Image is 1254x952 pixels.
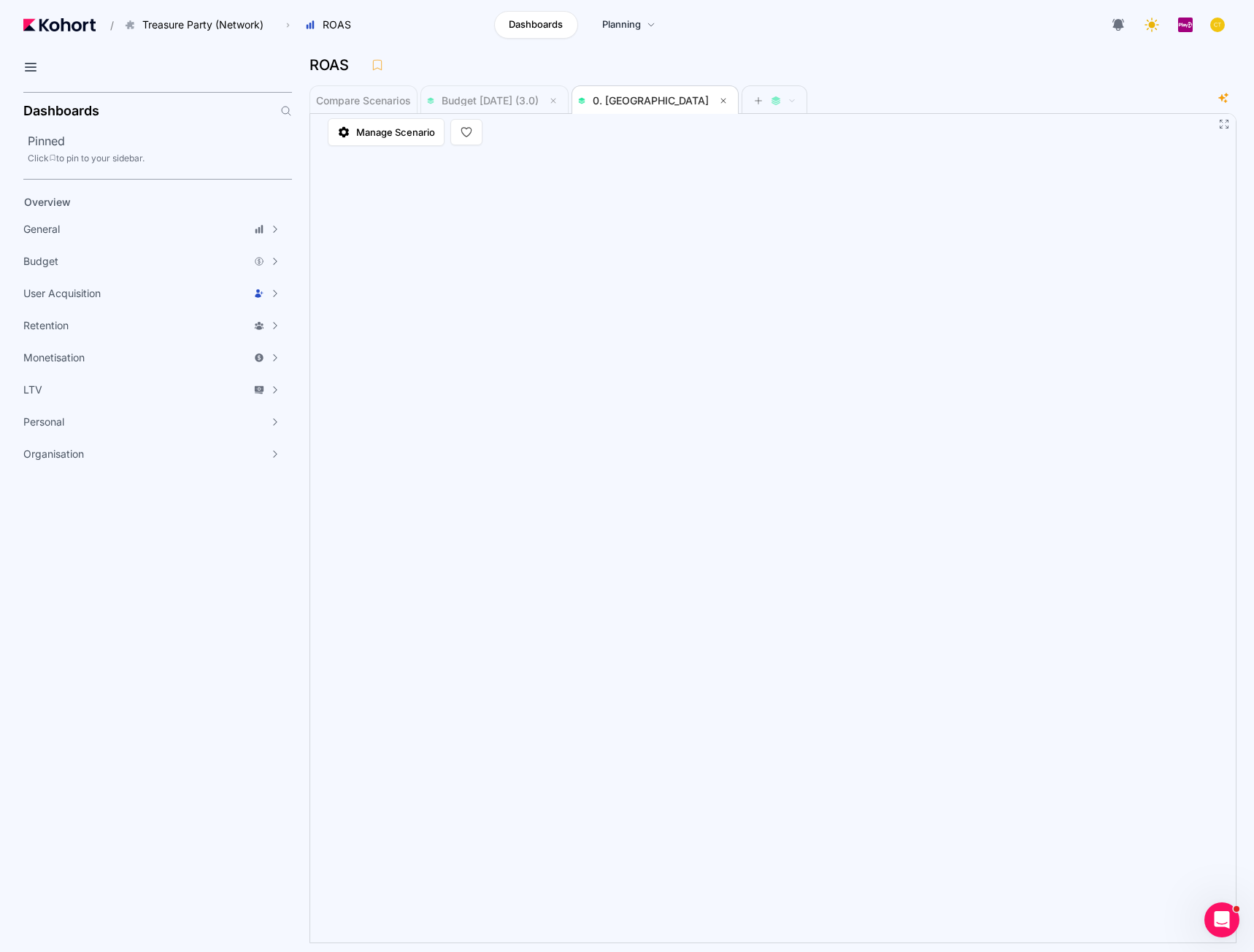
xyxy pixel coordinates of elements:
h3: ROAS [309,58,358,72]
span: / [99,18,114,33]
div: Click to pin to your sidebar. [28,153,292,164]
span: ROAS [323,18,351,32]
a: Planning [587,11,671,39]
span: Treasure Party (Network) [142,18,264,32]
button: Treasure Party (Network) [117,12,279,37]
img: logo_PlayQ_20230721100321046856.png [1178,18,1193,32]
img: Kohort logo [23,18,96,31]
span: Monetisation [23,350,85,365]
span: Personal [23,415,64,429]
span: Manage Scenario [356,125,435,139]
span: Compare Scenarios [316,96,411,106]
h2: Pinned [28,132,292,150]
span: Planning [602,18,641,32]
a: Overview [19,191,267,213]
h2: Dashboards [23,104,99,118]
span: LTV [23,383,42,397]
span: Budget [23,254,58,269]
span: Dashboards [509,18,563,32]
span: › [283,19,293,31]
a: Manage Scenario [328,118,445,146]
button: Fullscreen [1218,118,1230,130]
span: User Acquisition [23,286,101,301]
span: General [23,222,60,237]
span: 0. [GEOGRAPHIC_DATA] [593,94,709,107]
span: Overview [24,196,71,208]
button: ROAS [297,12,366,37]
a: Dashboards [494,11,578,39]
span: Budget [DATE] (3.0) [442,94,539,107]
span: Organisation [23,447,84,461]
iframe: Intercom live chat [1204,902,1239,937]
span: Retention [23,318,69,333]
